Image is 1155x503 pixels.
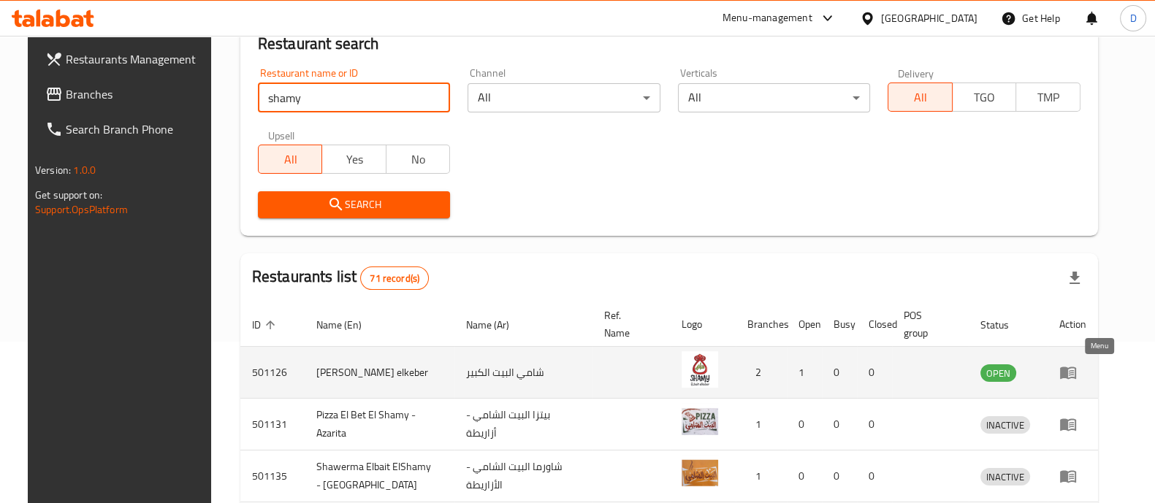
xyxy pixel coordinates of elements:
div: All [468,83,660,112]
button: All [258,145,323,174]
span: ID [252,316,280,334]
td: 0 [787,450,822,502]
span: Name (Ar) [466,316,528,334]
span: All [264,149,317,170]
img: Shamy Elbait elkeber [682,351,718,388]
span: POS group [904,307,951,342]
th: Open [787,302,822,347]
span: Search [270,196,439,214]
td: شاورما البيت الشامي - الأزاريطة [454,450,592,502]
img: Pizza El Bet El Shamy - Azarita [682,403,718,439]
a: Restaurants Management [34,42,221,77]
td: 0 [857,347,892,399]
a: Support.OpsPlatform [35,200,128,219]
span: Status [980,316,1028,334]
span: Yes [328,149,381,170]
th: Action [1048,302,1098,347]
span: D [1129,10,1136,26]
span: Search Branch Phone [66,120,209,138]
td: 1 [736,399,787,450]
td: 0 [857,450,892,502]
span: OPEN [980,365,1016,382]
span: INACTIVE [980,469,1030,485]
span: TGO [958,87,1011,108]
span: Ref. Name [604,307,652,342]
div: Menu [1059,467,1086,485]
button: No [386,145,451,174]
button: TGO [952,82,1017,112]
button: All [888,82,953,112]
td: Pizza El Bet El Shamy - Azarita [305,399,454,450]
div: INACTIVE [980,468,1030,485]
span: TMP [1022,87,1075,108]
span: Branches [66,85,209,103]
td: بيتزا البيت الشامي - أزاريطة [454,399,592,450]
td: Shawerma Elbait ElShamy - [GEOGRAPHIC_DATA] [305,450,454,502]
td: 1 [787,347,822,399]
div: Total records count [360,266,429,290]
td: 501135 [240,450,305,502]
button: Search [258,191,451,218]
td: 0 [822,347,857,399]
span: Name (En) [316,316,381,334]
label: Upsell [268,130,295,140]
span: Restaurants Management [66,50,209,68]
div: Export file [1057,261,1092,296]
td: 0 [822,450,857,502]
div: All [678,83,871,112]
input: Search for restaurant name or ID.. [258,83,451,112]
span: Get support on: [35,185,102,204]
div: INACTIVE [980,416,1030,434]
td: 2 [736,347,787,399]
td: 501126 [240,347,305,399]
span: All [894,87,947,108]
a: Search Branch Phone [34,112,221,147]
td: 1 [736,450,787,502]
td: 0 [787,399,822,450]
td: شامي البيت الكبير [454,347,592,399]
th: Closed [857,302,892,347]
button: Yes [321,145,386,174]
h2: Restaurants list [252,266,429,290]
span: INACTIVE [980,417,1030,434]
button: TMP [1015,82,1080,112]
h2: Restaurant search [258,33,1080,55]
span: No [392,149,445,170]
div: Menu-management [723,9,812,27]
th: Branches [736,302,787,347]
td: 0 [857,399,892,450]
div: [GEOGRAPHIC_DATA] [881,10,977,26]
div: Menu [1059,415,1086,433]
a: Branches [34,77,221,112]
td: [PERSON_NAME] elkeber [305,347,454,399]
td: 0 [822,399,857,450]
span: Version: [35,161,71,180]
img: Shawerma Elbait ElShamy - Azarita [682,455,718,491]
label: Delivery [898,68,934,78]
th: Logo [670,302,736,347]
td: 501131 [240,399,305,450]
div: OPEN [980,364,1016,382]
span: 71 record(s) [361,272,428,285]
th: Busy [822,302,857,347]
span: 1.0.0 [73,161,96,180]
